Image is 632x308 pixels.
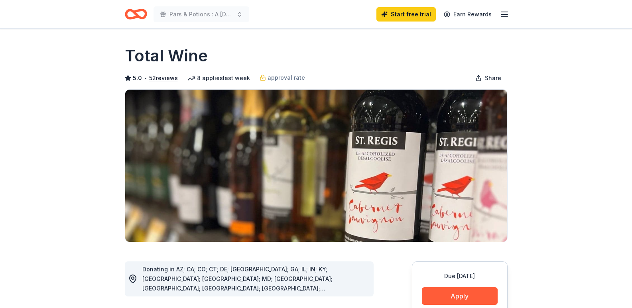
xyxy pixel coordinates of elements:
button: Share [469,70,508,86]
a: Start free trial [376,7,436,22]
a: approval rate [260,73,305,82]
button: 52reviews [149,73,178,83]
span: • [144,75,147,81]
button: Pars & Potions : A [DATE] Charity Golf Tournament [154,6,249,22]
button: Apply [422,287,498,305]
span: approval rate [268,73,305,82]
img: Image for Total Wine [125,90,507,242]
div: 8 applies last week [187,73,250,83]
span: Pars & Potions : A [DATE] Charity Golf Tournament [169,10,233,19]
a: Earn Rewards [439,7,496,22]
a: Home [125,5,147,24]
div: Due [DATE] [422,271,498,281]
span: Share [485,73,501,83]
span: 5.0 [133,73,142,83]
h1: Total Wine [125,45,208,67]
